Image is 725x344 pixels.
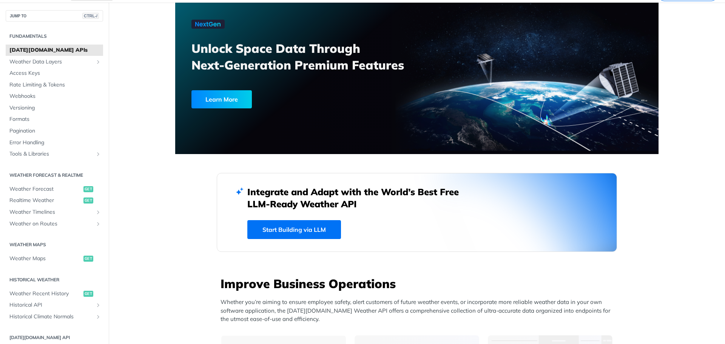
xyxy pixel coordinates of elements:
button: Show subpages for Historical Climate Normals [95,314,101,320]
a: Rate Limiting & Tokens [6,79,103,91]
span: Pagination [9,127,101,135]
span: Weather on Routes [9,220,93,228]
h3: Unlock Space Data Through Next-Generation Premium Features [191,40,425,73]
h2: Weather Forecast & realtime [6,172,103,179]
a: [DATE][DOMAIN_NAME] APIs [6,45,103,56]
span: Historical API [9,301,93,309]
p: Whether you’re aiming to ensure employee safety, alert customers of future weather events, or inc... [221,298,617,324]
h2: Weather Maps [6,241,103,248]
span: Versioning [9,104,101,112]
span: get [83,186,93,192]
span: Weather Timelines [9,208,93,216]
a: Access Keys [6,68,103,79]
button: Show subpages for Tools & Libraries [95,151,101,157]
h2: Integrate and Adapt with the World’s Best Free LLM-Ready Weather API [247,186,470,210]
a: Weather Recent Historyget [6,288,103,299]
span: Rate Limiting & Tokens [9,81,101,89]
a: Weather on RoutesShow subpages for Weather on Routes [6,218,103,230]
a: Tools & LibrariesShow subpages for Tools & Libraries [6,148,103,160]
button: Show subpages for Weather on Routes [95,221,101,227]
h3: Improve Business Operations [221,275,617,292]
h2: Historical Weather [6,276,103,283]
span: Realtime Weather [9,197,82,204]
span: Webhooks [9,93,101,100]
a: Weather Forecastget [6,184,103,195]
span: get [83,256,93,262]
span: CTRL-/ [82,13,99,19]
h2: [DATE][DOMAIN_NAME] API [6,334,103,341]
h2: Fundamentals [6,33,103,40]
span: Error Handling [9,139,101,147]
span: [DATE][DOMAIN_NAME] APIs [9,46,101,54]
span: Historical Climate Normals [9,313,93,321]
a: Pagination [6,125,103,137]
a: Webhooks [6,91,103,102]
span: Weather Forecast [9,185,82,193]
a: Historical APIShow subpages for Historical API [6,299,103,311]
a: Historical Climate NormalsShow subpages for Historical Climate Normals [6,311,103,322]
a: Learn More [191,90,378,108]
a: Weather Data LayersShow subpages for Weather Data Layers [6,56,103,68]
span: Formats [9,116,101,123]
span: get [83,291,93,297]
span: get [83,197,93,204]
button: Show subpages for Weather Data Layers [95,59,101,65]
span: Weather Data Layers [9,58,93,66]
a: Error Handling [6,137,103,148]
a: Weather Mapsget [6,253,103,264]
button: JUMP TOCTRL-/ [6,10,103,22]
div: Learn More [191,90,252,108]
a: Versioning [6,102,103,114]
span: Tools & Libraries [9,150,93,158]
a: Weather TimelinesShow subpages for Weather Timelines [6,207,103,218]
span: Weather Maps [9,255,82,262]
a: Start Building via LLM [247,220,341,239]
span: Weather Recent History [9,290,82,298]
button: Show subpages for Historical API [95,302,101,308]
button: Show subpages for Weather Timelines [95,209,101,215]
span: Access Keys [9,69,101,77]
a: Realtime Weatherget [6,195,103,206]
a: Formats [6,114,103,125]
img: NextGen [191,20,225,29]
